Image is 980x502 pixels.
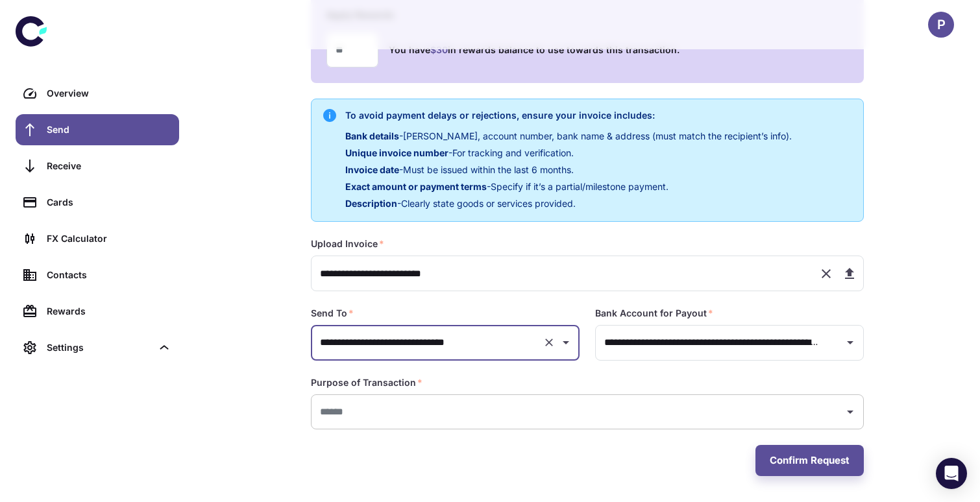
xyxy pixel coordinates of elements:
button: Open [557,333,575,352]
div: Cards [47,195,171,209]
span: Description [345,198,397,209]
a: $30 [430,44,448,55]
h6: You have in rewards balance to use towards this transaction. [389,43,680,57]
a: Contacts [16,259,179,291]
button: Confirm Request [755,445,864,476]
p: - Specify if it’s a partial/milestone payment. [345,180,792,194]
div: Receive [47,159,171,173]
div: Send [47,123,171,137]
p: - Clearly state goods or services provided. [345,197,792,211]
div: Overview [47,86,171,101]
label: Purpose of Transaction [311,376,423,389]
a: Overview [16,78,179,109]
div: Settings [16,332,179,363]
div: Settings [47,341,152,355]
a: Cards [16,187,179,218]
button: Open [841,403,859,421]
label: Bank Account for Payout [595,307,713,320]
div: Contacts [47,268,171,282]
h6: To avoid payment delays or rejections, ensure your invoice includes: [345,108,792,123]
div: FX Calculator [47,232,171,246]
a: Send [16,114,179,145]
button: P [928,12,954,38]
span: Unique invoice number [345,147,448,158]
a: FX Calculator [16,223,179,254]
label: Send To [311,307,354,320]
div: Open Intercom Messenger [936,458,967,489]
label: Upload Invoice [311,237,384,250]
a: Rewards [16,296,179,327]
p: - [PERSON_NAME], account number, bank name & address (must match the recipient’s info). [345,129,792,143]
button: Open [841,333,859,352]
p: - Must be issued within the last 6 months. [345,163,792,177]
span: Exact amount or payment terms [345,181,487,192]
span: Invoice date [345,164,399,175]
a: Receive [16,150,179,182]
button: Clear [540,333,558,352]
div: Rewards [47,304,171,318]
span: Bank details [345,130,399,141]
p: - For tracking and verification. [345,146,792,160]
